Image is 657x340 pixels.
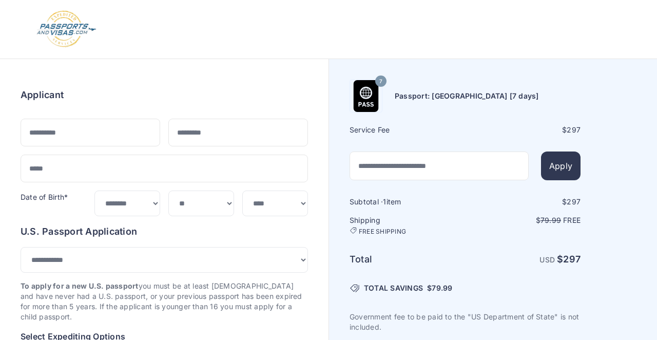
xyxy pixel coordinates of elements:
img: Product Name [350,80,382,112]
span: 7 [379,75,382,88]
span: Free [563,216,581,224]
h6: Applicant [21,88,64,102]
h6: Service Fee [350,125,464,135]
p: you must be at least [DEMOGRAPHIC_DATA] and have never had a U.S. passport, or your previous pass... [21,281,308,322]
span: 1 [383,197,386,206]
p: Government fee to be paid to the "US Department of State" is not included. [350,312,581,332]
strong: To apply for a new U.S. passport [21,281,139,290]
span: USD [539,255,555,264]
h6: U.S. Passport Application [21,224,308,239]
p: $ [466,215,581,225]
strong: $ [557,254,581,265]
span: 79.99 [540,216,561,224]
label: Date of Birth* [21,193,68,201]
h6: Total [350,252,464,267]
span: 297 [567,197,581,206]
h6: Subtotal · item [350,197,464,207]
button: Apply [541,152,581,180]
h6: Shipping [350,215,464,236]
span: 79.99 [432,284,452,292]
span: FREE SHIPPING [359,228,406,236]
div: $ [466,125,581,135]
span: 297 [567,125,581,134]
h6: Passport: [GEOGRAPHIC_DATA] [7 days] [395,91,539,101]
span: $ [427,283,452,293]
img: Logo [36,10,97,48]
div: $ [466,197,581,207]
span: TOTAL SAVINGS [364,283,423,293]
span: 297 [563,254,581,265]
